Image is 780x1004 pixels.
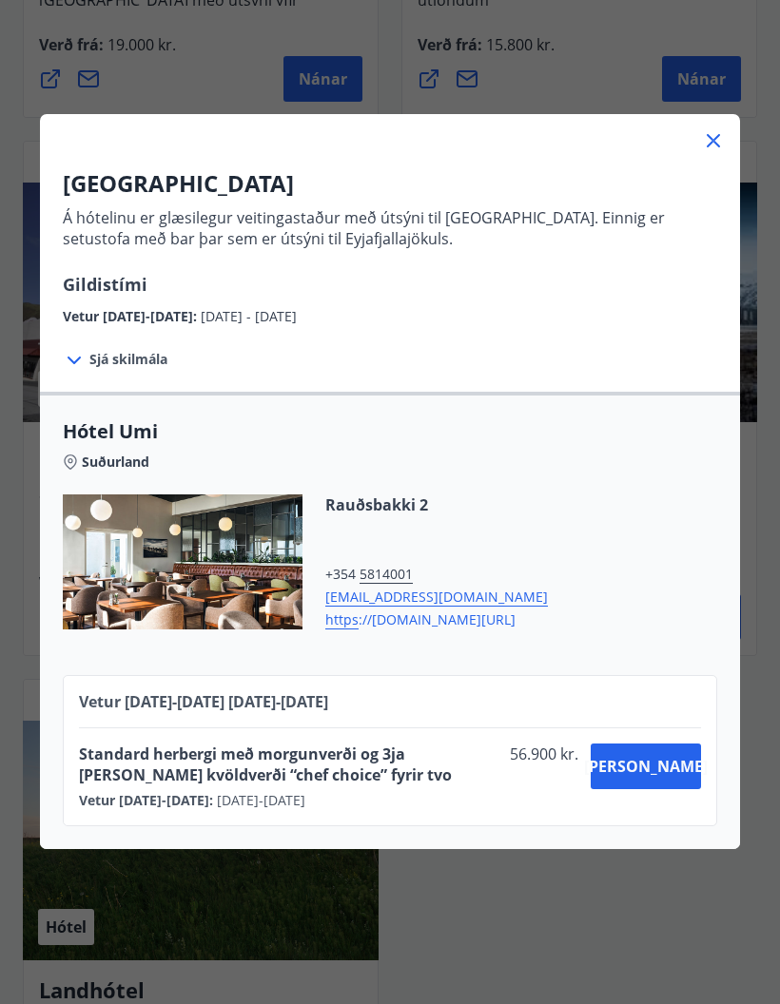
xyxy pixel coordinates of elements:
span: Standard herbergi með morgunverði og 3ja [PERSON_NAME] kvöldverði “chef choice” fyrir tvo [79,743,502,785]
span: [DATE] - [DATE] [201,307,297,325]
span: Vetur [DATE]-[DATE] : [63,307,201,325]
span: Rauðsbakki 2 [325,494,548,515]
span: Vetur [DATE]-[DATE] : [79,791,213,810]
span: Vetur [DATE]-[DATE] [DATE] - [DATE] [79,691,328,712]
span: Sjá skilmála [89,350,167,369]
span: Gildistími [63,273,147,296]
button: [PERSON_NAME] [591,743,701,789]
span: ://[DOMAIN_NAME][URL] [325,607,548,629]
span: [PERSON_NAME] [584,756,708,777]
span: Hótel Umi [63,418,717,445]
span: +354 [325,565,548,584]
h3: [GEOGRAPHIC_DATA] [63,167,717,200]
span: Suðurland [82,453,149,472]
span: 56.900 kr. [502,743,583,785]
p: Á hótelinu er glæsilegur veitingastaður með útsýni til [GEOGRAPHIC_DATA]. Einnig er setustofa með... [63,207,717,249]
span: [DATE] - [DATE] [213,791,305,810]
